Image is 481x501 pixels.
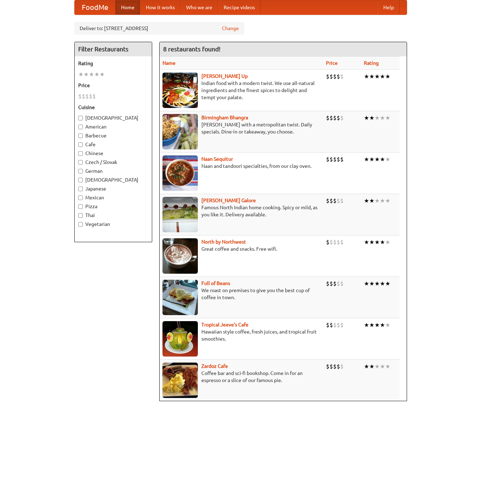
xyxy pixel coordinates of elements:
a: How it works [140,0,181,15]
li: ★ [374,280,380,287]
li: $ [330,363,333,370]
li: ★ [374,114,380,122]
input: Pizza [78,204,83,209]
img: curryup.jpg [162,73,198,108]
li: $ [326,363,330,370]
a: Who we are [181,0,218,15]
p: [PERSON_NAME] with a metropolitan twist. Daily specials. Dine-in or takeaway, you choose. [162,121,321,135]
li: ★ [94,70,99,78]
img: jeeves.jpg [162,321,198,357]
li: $ [330,197,333,205]
li: $ [333,197,337,205]
input: Cafe [78,142,83,147]
label: Cafe [78,141,148,148]
li: ★ [364,280,369,287]
label: Pizza [78,203,148,210]
li: $ [337,73,340,80]
li: $ [337,197,340,205]
li: $ [330,73,333,80]
img: north.jpg [162,238,198,274]
li: $ [333,280,337,287]
input: Czech / Slovak [78,160,83,165]
li: ★ [369,280,374,287]
a: Birmingham Bhangra [201,115,248,120]
b: Full of Beans [201,280,230,286]
li: ★ [385,114,390,122]
img: currygalore.jpg [162,197,198,232]
li: ★ [364,363,369,370]
li: ★ [364,321,369,329]
li: ★ [364,238,369,246]
label: [DEMOGRAPHIC_DATA] [78,176,148,183]
li: $ [333,73,337,80]
li: $ [326,73,330,80]
ng-pluralize: 8 restaurants found! [163,46,221,52]
p: Indian food with a modern twist. We use all-natural ingredients and the finest spices to delight ... [162,80,321,101]
a: Recipe videos [218,0,260,15]
input: Thai [78,213,83,218]
li: $ [340,280,344,287]
li: ★ [380,280,385,287]
p: Naan and tandoori specialties, from our clay oven. [162,163,321,170]
li: ★ [380,197,385,205]
li: $ [330,280,333,287]
a: Rating [364,60,379,66]
li: ★ [369,114,374,122]
li: ★ [380,321,385,329]
label: American [78,123,148,130]
li: $ [326,321,330,329]
li: $ [82,92,85,100]
li: ★ [369,238,374,246]
li: $ [92,92,96,100]
label: Barbecue [78,132,148,139]
li: $ [337,321,340,329]
input: Chinese [78,151,83,156]
input: Japanese [78,187,83,191]
a: Price [326,60,338,66]
h5: Price [78,82,148,89]
li: ★ [99,70,105,78]
li: $ [333,114,337,122]
h5: Cuisine [78,104,148,111]
li: ★ [374,73,380,80]
li: $ [337,155,340,163]
a: North by Northwest [201,239,246,245]
label: Japanese [78,185,148,192]
li: $ [340,363,344,370]
li: ★ [380,363,385,370]
li: $ [333,155,337,163]
li: ★ [385,321,390,329]
li: ★ [364,197,369,205]
input: [DEMOGRAPHIC_DATA] [78,178,83,182]
a: [PERSON_NAME] Galore [201,198,256,203]
a: Tropical Jeeve's Cafe [201,322,248,328]
a: Naan Sequitur [201,156,233,162]
a: Zardoz Cafe [201,363,228,369]
a: Home [115,0,140,15]
li: $ [340,238,344,246]
a: FoodMe [75,0,115,15]
li: $ [340,73,344,80]
li: $ [340,114,344,122]
li: ★ [374,155,380,163]
li: $ [330,114,333,122]
li: ★ [380,238,385,246]
li: $ [340,155,344,163]
img: naansequitur.jpg [162,155,198,191]
h4: Filter Restaurants [75,42,152,56]
li: ★ [374,197,380,205]
li: $ [333,238,337,246]
li: $ [330,155,333,163]
li: $ [333,363,337,370]
li: $ [330,238,333,246]
p: We roast on premises to give you the best cup of coffee in town. [162,287,321,301]
input: [DEMOGRAPHIC_DATA] [78,116,83,120]
li: ★ [380,114,385,122]
li: ★ [380,155,385,163]
img: zardoz.jpg [162,363,198,398]
a: Change [222,25,239,32]
li: ★ [364,155,369,163]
